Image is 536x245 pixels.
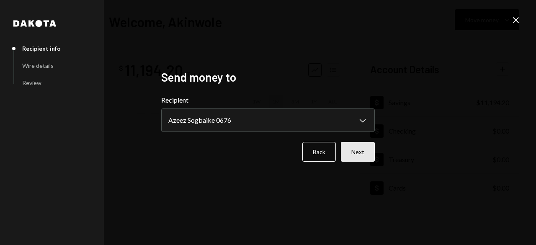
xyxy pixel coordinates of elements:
[161,95,375,105] label: Recipient
[22,62,54,69] div: Wire details
[22,79,41,86] div: Review
[22,45,61,52] div: Recipient info
[161,108,375,132] button: Recipient
[161,69,375,85] h2: Send money to
[302,142,336,162] button: Back
[341,142,375,162] button: Next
